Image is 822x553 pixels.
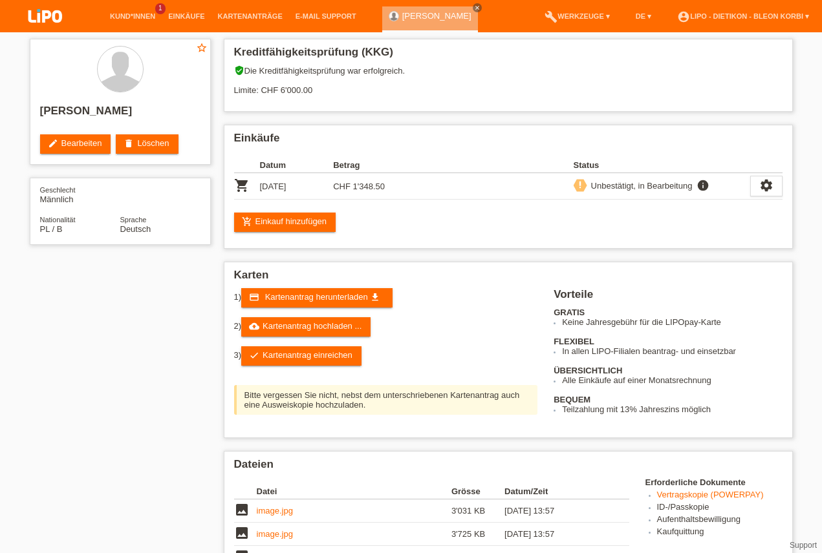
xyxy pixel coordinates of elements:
[241,317,371,337] a: cloud_uploadKartenantrag hochladen ...
[48,138,58,149] i: edit
[554,288,782,308] h2: Vorteile
[562,375,782,385] li: Alle Einkäufe auf einer Monatsrechnung
[504,484,611,499] th: Datum/Zeit
[695,179,711,192] i: info
[257,484,451,499] th: Datei
[545,10,557,23] i: build
[333,173,407,200] td: CHF 1'348.50
[116,134,178,154] a: deleteLöschen
[587,179,693,193] div: Unbestätigt, in Bearbeitung
[677,10,690,23] i: account_circle
[451,484,504,499] th: Grösse
[260,158,334,173] th: Datum
[645,477,783,487] h4: Erforderliche Dokumente
[124,138,134,149] i: delete
[629,12,658,20] a: DE ▾
[657,490,764,499] a: Vertragskopie (POWERPAY)
[504,499,611,523] td: [DATE] 13:57
[249,292,259,302] i: credit_card
[576,180,585,189] i: priority_high
[241,288,393,308] a: credit_card Kartenantrag herunterladen get_app
[234,46,783,65] h2: Kreditfähigkeitsprüfung (KKG)
[162,12,211,20] a: Einkäufe
[265,292,368,302] span: Kartenantrag herunterladen
[554,308,585,317] b: GRATIS
[538,12,616,20] a: buildWerkzeuge ▾
[657,502,783,514] li: ID-/Passkopie
[196,42,208,54] i: star_border
[234,213,336,232] a: add_shopping_cartEinkauf hinzufügen
[40,134,111,154] a: editBearbeiten
[562,317,782,327] li: Keine Jahresgebühr für die LIPOpay-Karte
[562,404,782,414] li: Teilzahlung mit 13% Jahreszins möglich
[155,3,166,14] span: 1
[40,216,76,224] span: Nationalität
[40,224,63,234] span: Polen / B / 13.06.2022
[40,185,120,204] div: Männlich
[234,317,538,337] div: 2)
[196,42,208,56] a: star_border
[120,216,147,224] span: Sprache
[402,11,471,21] a: [PERSON_NAME]
[40,105,200,124] h2: [PERSON_NAME]
[234,132,783,151] h2: Einkäufe
[562,346,782,356] li: In allen LIPO-Filialen beantrag- und einsetzbar
[289,12,363,20] a: E-Mail Support
[242,216,252,227] i: add_shopping_cart
[790,541,817,550] a: Support
[574,158,750,173] th: Status
[554,395,590,404] b: BEQUEM
[13,26,78,36] a: LIPO pay
[211,12,289,20] a: Kartenanträge
[234,502,250,517] i: image
[671,12,816,20] a: account_circleLIPO - Dietikon - Bleon Korbi ▾
[257,529,293,539] a: image.jpg
[370,292,380,302] i: get_app
[234,178,250,193] i: POSP00026026
[554,366,622,375] b: ÜBERSICHTLICH
[234,458,783,477] h2: Dateien
[657,514,783,527] li: Aufenthaltsbewilligung
[120,224,151,234] span: Deutsch
[257,506,293,516] a: image.jpg
[234,346,538,366] div: 3)
[234,288,538,308] div: 1)
[249,350,259,360] i: check
[234,65,783,105] div: Die Kreditfähigkeitsprüfung war erfolgreich. Limite: CHF 6'000.00
[451,523,504,546] td: 3'725 KB
[333,158,407,173] th: Betrag
[657,527,783,539] li: Kaufquittung
[474,5,481,11] i: close
[234,65,244,76] i: verified_user
[103,12,162,20] a: Kund*innen
[554,337,594,346] b: FLEXIBEL
[241,346,362,366] a: checkKartenantrag einreichen
[759,178,773,193] i: settings
[451,499,504,523] td: 3'031 KB
[504,523,611,546] td: [DATE] 13:57
[234,525,250,541] i: image
[234,385,538,415] div: Bitte vergessen Sie nicht, nebst dem unterschriebenen Kartenantrag auch eine Ausweiskopie hochzul...
[473,3,482,12] a: close
[249,321,259,331] i: cloud_upload
[40,186,76,194] span: Geschlecht
[234,269,783,288] h2: Karten
[260,173,334,200] td: [DATE]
